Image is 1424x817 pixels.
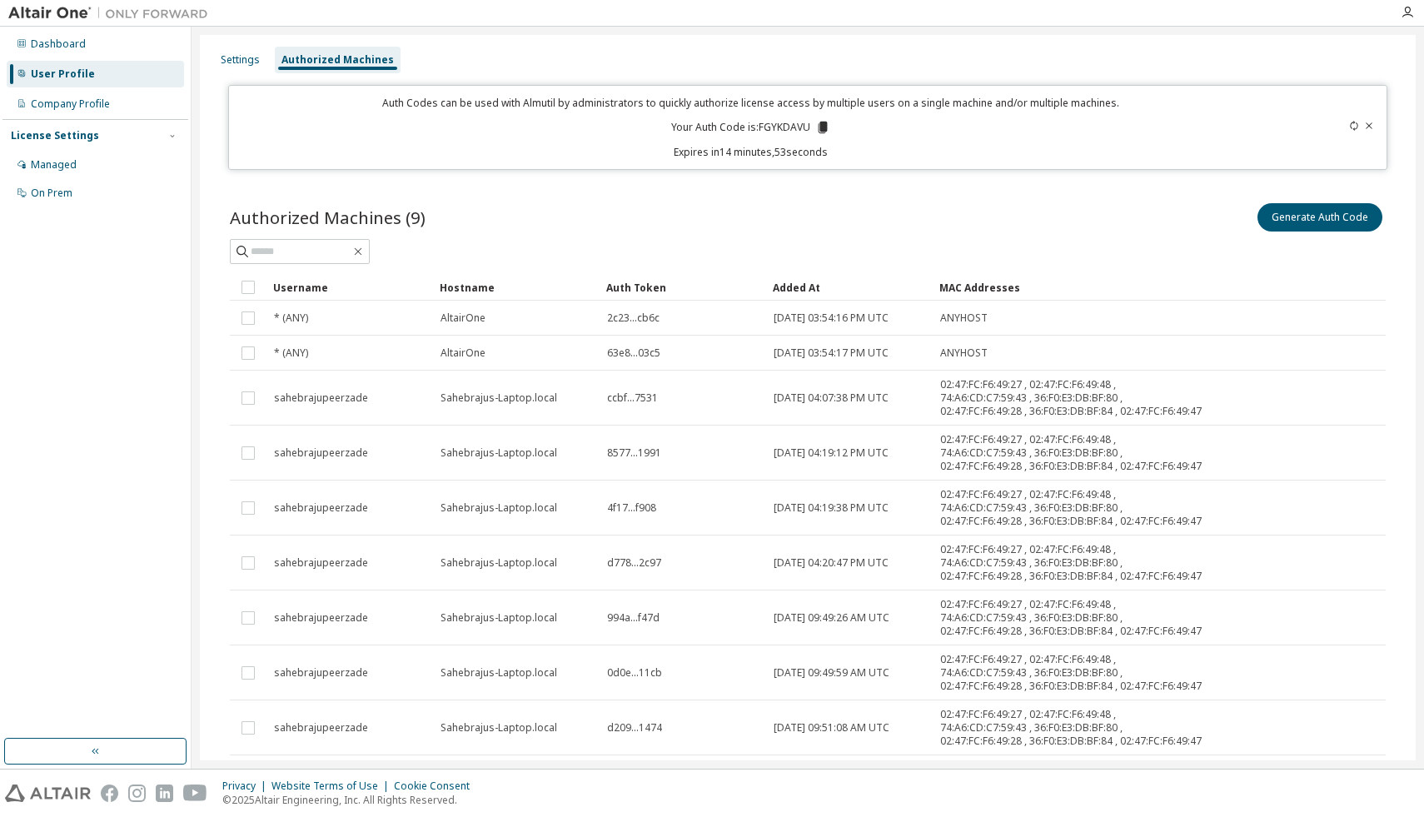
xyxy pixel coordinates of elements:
[274,346,308,360] span: * (ANY)
[774,556,889,570] span: [DATE] 04:20:47 PM UTC
[940,708,1202,748] span: 02:47:FC:F6:49:27 , 02:47:FC:F6:49:48 , 74:A6:CD:C7:59:43 , 36:F0:E3:DB:BF:80 , 02:47:FC:F6:49:28...
[394,780,480,793] div: Cookie Consent
[274,501,368,515] span: sahebrajupeerzade
[441,501,557,515] span: Sahebrajus-Laptop.local
[274,311,308,325] span: * (ANY)
[183,785,207,802] img: youtube.svg
[273,274,426,301] div: Username
[31,67,95,81] div: User Profile
[940,653,1202,693] span: 02:47:FC:F6:49:27 , 02:47:FC:F6:49:48 , 74:A6:CD:C7:59:43 , 36:F0:E3:DB:BF:80 , 02:47:FC:F6:49:28...
[774,391,889,405] span: [DATE] 04:07:38 PM UTC
[281,53,394,67] div: Authorized Machines
[441,721,557,735] span: Sahebrajus-Laptop.local
[607,721,662,735] span: d209...1474
[607,666,662,680] span: 0d0e...11cb
[5,785,91,802] img: altair_logo.svg
[671,120,830,135] p: Your Auth Code is: FGYKDAVU
[939,274,1202,301] div: MAC Addresses
[774,721,889,735] span: [DATE] 09:51:08 AM UTC
[441,311,485,325] span: AltairOne
[774,611,889,625] span: [DATE] 09:49:26 AM UTC
[222,793,480,807] p: © 2025 Altair Engineering, Inc. All Rights Reserved.
[607,501,656,515] span: 4f17...f908
[441,666,557,680] span: Sahebrajus-Laptop.local
[774,501,889,515] span: [DATE] 04:19:38 PM UTC
[607,446,661,460] span: 8577...1991
[271,780,394,793] div: Website Terms of Use
[773,274,926,301] div: Added At
[128,785,146,802] img: instagram.svg
[274,556,368,570] span: sahebrajupeerzade
[239,145,1263,159] p: Expires in 14 minutes, 53 seconds
[607,311,660,325] span: 2c23...cb6c
[441,391,557,405] span: Sahebrajus-Laptop.local
[774,446,889,460] span: [DATE] 04:19:12 PM UTC
[440,274,593,301] div: Hostname
[11,129,99,142] div: License Settings
[441,446,557,460] span: Sahebrajus-Laptop.local
[31,187,72,200] div: On Prem
[607,346,660,360] span: 63e8...03c5
[607,391,658,405] span: ccbf...7531
[606,274,759,301] div: Auth Token
[607,611,660,625] span: 994a...f47d
[274,721,368,735] span: sahebrajupeerzade
[607,556,661,570] span: d778...2c97
[774,666,889,680] span: [DATE] 09:49:59 AM UTC
[940,598,1202,638] span: 02:47:FC:F6:49:27 , 02:47:FC:F6:49:48 , 74:A6:CD:C7:59:43 , 36:F0:E3:DB:BF:80 , 02:47:FC:F6:49:28...
[1257,203,1382,232] button: Generate Auth Code
[274,446,368,460] span: sahebrajupeerzade
[774,311,889,325] span: [DATE] 03:54:16 PM UTC
[940,543,1202,583] span: 02:47:FC:F6:49:27 , 02:47:FC:F6:49:48 , 74:A6:CD:C7:59:43 , 36:F0:E3:DB:BF:80 , 02:47:FC:F6:49:28...
[441,556,557,570] span: Sahebrajus-Laptop.local
[156,785,173,802] img: linkedin.svg
[940,488,1202,528] span: 02:47:FC:F6:49:27 , 02:47:FC:F6:49:48 , 74:A6:CD:C7:59:43 , 36:F0:E3:DB:BF:80 , 02:47:FC:F6:49:28...
[31,37,86,51] div: Dashboard
[940,311,988,325] span: ANYHOST
[274,611,368,625] span: sahebrajupeerzade
[441,611,557,625] span: Sahebrajus-Laptop.local
[31,158,77,172] div: Managed
[774,346,889,360] span: [DATE] 03:54:17 PM UTC
[222,780,271,793] div: Privacy
[230,206,426,229] span: Authorized Machines (9)
[274,666,368,680] span: sahebrajupeerzade
[8,5,217,22] img: Altair One
[274,391,368,405] span: sahebrajupeerzade
[31,97,110,111] div: Company Profile
[441,346,485,360] span: AltairOne
[940,433,1202,473] span: 02:47:FC:F6:49:27 , 02:47:FC:F6:49:48 , 74:A6:CD:C7:59:43 , 36:F0:E3:DB:BF:80 , 02:47:FC:F6:49:28...
[221,53,260,67] div: Settings
[239,96,1263,110] p: Auth Codes can be used with Almutil by administrators to quickly authorize license access by mult...
[940,346,988,360] span: ANYHOST
[101,785,118,802] img: facebook.svg
[940,378,1202,418] span: 02:47:FC:F6:49:27 , 02:47:FC:F6:49:48 , 74:A6:CD:C7:59:43 , 36:F0:E3:DB:BF:80 , 02:47:FC:F6:49:28...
